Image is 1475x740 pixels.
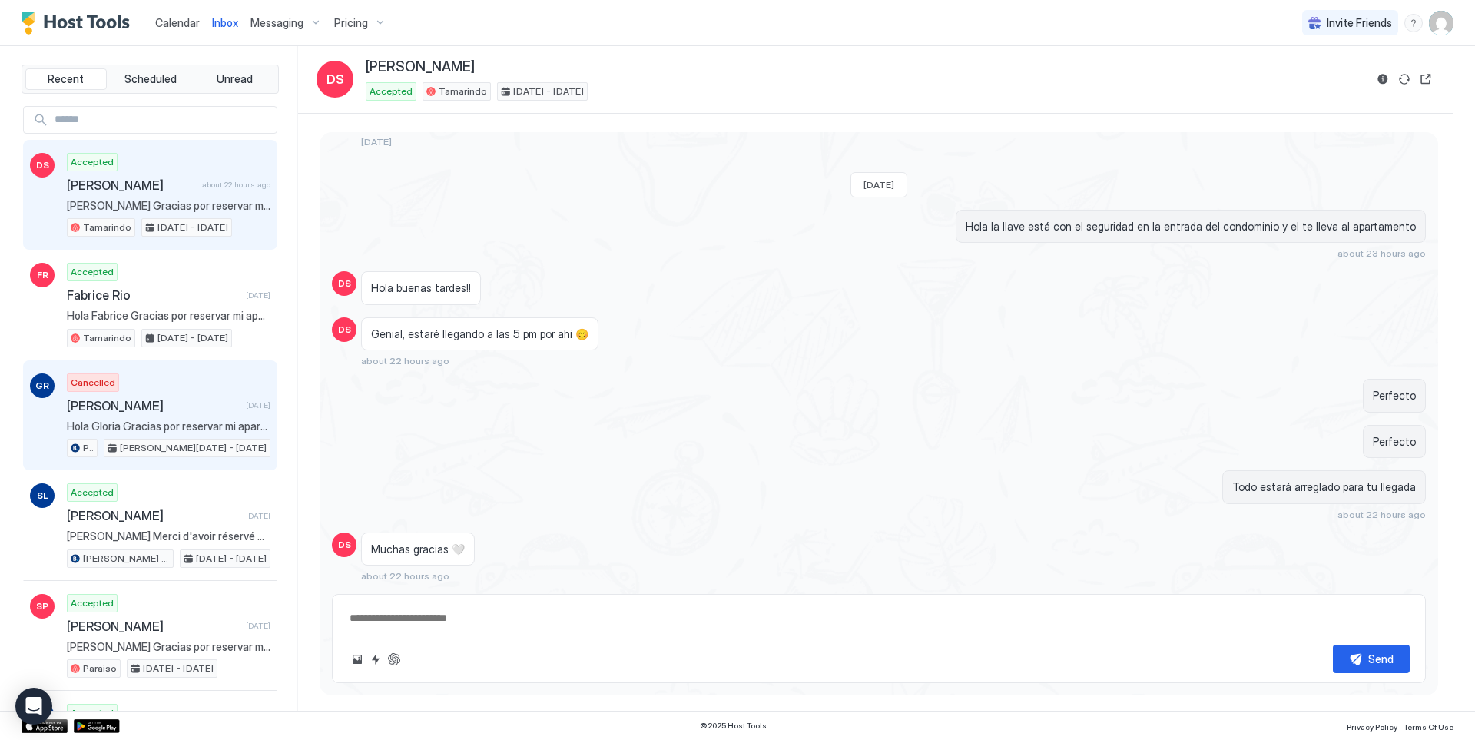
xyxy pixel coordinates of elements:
button: Reservation information [1374,70,1392,88]
span: [PERSON_NAME][DATE] - [DATE] [120,441,267,455]
span: Scheduled [124,72,177,86]
input: Input Field [48,107,277,133]
span: about 22 hours ago [1337,509,1426,520]
span: about 22 hours ago [202,180,270,190]
span: Perfecto [1373,435,1416,449]
span: Recent [48,72,84,86]
span: [PERSON_NAME] Gracias por reservar mi apartamento, estoy encantada de teneros por aquí. Te estaré... [67,199,270,213]
a: App Store [22,719,68,733]
a: Privacy Policy [1347,718,1397,734]
span: Tamarindo [83,331,131,345]
div: Send [1368,651,1394,667]
button: Unread [194,68,275,90]
span: [PERSON_NAME] Gracias por reservar mi apartamento, estoy encantada de teneros por aquí. Te estaré... [67,640,270,654]
span: [PERSON_NAME] By [PERSON_NAME] [83,552,170,566]
span: GR [35,379,49,393]
div: User profile [1429,11,1453,35]
span: Unread [217,72,253,86]
span: [DATE] [361,136,392,148]
span: [DATE] [246,511,270,521]
span: about 22 hours ago [361,355,449,367]
span: [PERSON_NAME] Merci d'avoir réservé mon appartement, je suis [PERSON_NAME] de vous avoir ici. Je ... [67,529,270,543]
span: [DATE] [863,179,894,191]
div: tab-group [22,65,279,94]
span: Privacy Policy [1347,722,1397,732]
a: Inbox [212,15,238,31]
span: [DATE] - [DATE] [143,662,214,675]
span: Invite Friends [1327,16,1392,30]
span: Accepted [370,85,413,98]
span: SP [36,599,48,613]
span: Messaging [250,16,303,30]
span: [DATE] - [DATE] [196,552,267,566]
button: Sync reservation [1395,70,1414,88]
span: Hola Gloria Gracias por reservar mi apartamento, estoy encantada de teneros por aquí. Te estaré e... [67,420,270,433]
span: [PERSON_NAME] [67,619,240,634]
span: Fabrice Rio [67,287,240,303]
span: Hola buenas tardes!! [371,281,471,295]
span: Genial, estaré llegando a las 5 pm por ahi 😊 [371,327,588,341]
span: Tamarindo [439,85,487,98]
span: Muchas gracias 🤍 [371,543,465,556]
span: [PERSON_NAME] [67,508,240,523]
button: Upload image [348,650,366,669]
button: Scheduled [110,68,191,90]
a: Google Play Store [74,719,120,733]
span: Paraiso [83,441,94,455]
span: Todo estará arreglado para tu llegada [1232,480,1416,494]
span: SL [37,489,48,503]
button: Recent [25,68,107,90]
span: DS [338,538,351,552]
span: [DATE] [246,290,270,300]
span: [DATE] - [DATE] [157,221,228,234]
span: Hola Fabrice Gracias por reservar mi apartamento, estoy encantada de teneros por aquí. Te estaré ... [67,309,270,323]
span: © 2025 Host Tools [700,721,767,731]
span: Perfecto [1373,389,1416,403]
span: Accepted [71,706,114,720]
span: Paraiso [83,662,117,675]
span: Accepted [71,596,114,610]
span: [DATE] - [DATE] [157,331,228,345]
span: Tamarindo [83,221,131,234]
span: FR [37,268,48,282]
span: DS [326,70,344,88]
span: about 23 hours ago [1337,247,1426,259]
button: Send [1333,645,1410,673]
a: Terms Of Use [1404,718,1453,734]
a: Calendar [155,15,200,31]
span: [DATE] [246,621,270,631]
span: [DATE] [246,400,270,410]
span: DS [36,158,49,172]
span: Accepted [71,155,114,169]
span: [PERSON_NAME] [366,58,475,76]
span: Pricing [334,16,368,30]
div: menu [1404,14,1423,32]
button: ChatGPT Auto Reply [385,650,403,669]
span: [DATE] - [DATE] [513,85,584,98]
button: Open reservation [1417,70,1435,88]
span: Cancelled [71,376,115,390]
span: Accepted [71,486,114,499]
span: [PERSON_NAME] [67,178,196,193]
span: DS [338,277,351,290]
span: [PERSON_NAME] [67,398,240,413]
a: Host Tools Logo [22,12,137,35]
span: Accepted [71,265,114,279]
div: Open Intercom Messenger [15,688,52,725]
span: about 22 hours ago [361,570,449,582]
button: Quick reply [366,650,385,669]
span: Hola la llave está con el seguridad en la entrada del condominio y el te lleva al apartamento [966,220,1416,234]
span: Calendar [155,16,200,29]
span: DS [338,323,351,337]
span: Inbox [212,16,238,29]
span: Terms Of Use [1404,722,1453,732]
